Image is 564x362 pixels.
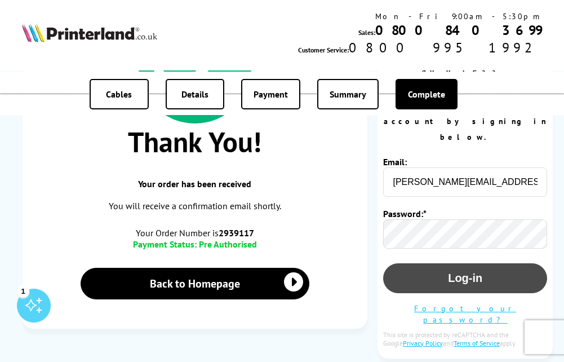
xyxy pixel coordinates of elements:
span: Payment Status: [133,239,197,250]
a: Back to Homepage [81,268,309,299]
span: Your order has been received [34,178,356,189]
span: Summary [330,89,366,100]
span: Details [181,89,208,100]
span: 0800 995 1992 [349,39,542,56]
span: Thank You! [34,123,356,160]
a: Forgot your password? [414,303,516,325]
div: This site is protected by reCAPTCHA and the Google and apply. [383,330,547,347]
label: Password:* [383,208,424,219]
button: Log-in [383,263,547,293]
a: 0800 840 3699 [375,21,542,39]
span: Your Order Number is [34,227,356,239]
p: You will receive a confirmation email shortly. [34,198,356,214]
div: Mon - Fri 9:00am - 5:30pm [298,11,542,21]
span: Sales: [358,28,375,37]
span: Customer Service: [298,46,349,54]
span: Pre Authorised [199,239,257,250]
span: Complete [408,89,445,100]
b: 2939117 [219,227,254,239]
span: Payment [254,89,288,100]
label: Email: [383,156,424,167]
img: Printerland Logo [22,23,157,42]
a: Terms of Service [454,339,500,347]
span: Cables [106,89,132,100]
div: 1 [17,285,29,297]
a: Privacy Policy [403,339,443,347]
